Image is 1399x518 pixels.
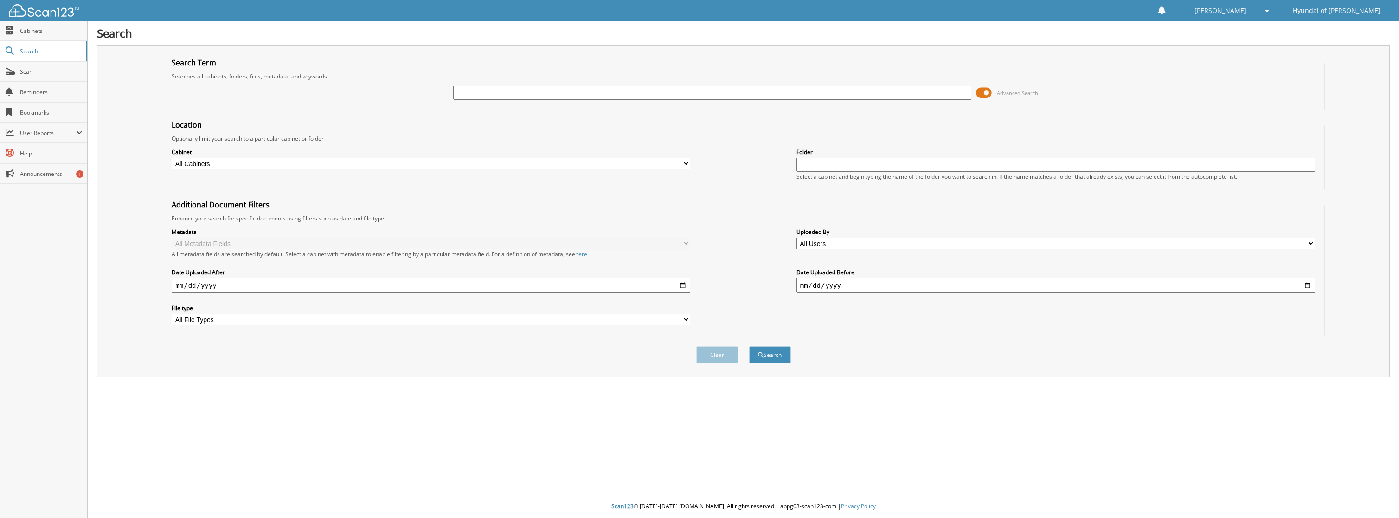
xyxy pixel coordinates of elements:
label: Metadata [172,228,690,236]
a: Privacy Policy [841,502,876,510]
span: Reminders [20,88,83,96]
div: Optionally limit your search to a particular cabinet or folder [167,135,1319,142]
span: Help [20,149,83,157]
button: Search [749,346,791,363]
div: All metadata fields are searched by default. Select a cabinet with metadata to enable filtering b... [172,250,690,258]
span: Scan [20,68,83,76]
button: Clear [696,346,738,363]
span: Scan123 [611,502,634,510]
label: Folder [796,148,1315,156]
span: Cabinets [20,27,83,35]
span: Announcements [20,170,83,178]
label: Uploaded By [796,228,1315,236]
label: File type [172,304,690,312]
div: Select a cabinet and begin typing the name of the folder you want to search in. If the name match... [796,173,1315,181]
a: here [575,250,587,258]
img: scan123-logo-white.svg [9,4,79,17]
div: © [DATE]-[DATE] [DOMAIN_NAME]. All rights reserved | appg03-scan123-com | [88,495,1399,518]
label: Cabinet [172,148,690,156]
div: Searches all cabinets, folders, files, metadata, and keywords [167,72,1319,80]
legend: Search Term [167,58,221,68]
span: [PERSON_NAME] [1194,8,1246,13]
label: Date Uploaded Before [796,268,1315,276]
span: Bookmarks [20,109,83,117]
h1: Search [97,26,1390,41]
span: Hyundai of [PERSON_NAME] [1293,8,1380,13]
legend: Location [167,120,206,130]
div: 1 [76,170,83,178]
span: User Reports [20,129,76,137]
label: Date Uploaded After [172,268,690,276]
legend: Additional Document Filters [167,200,274,210]
input: end [796,278,1315,293]
input: start [172,278,690,293]
div: Enhance your search for specific documents using filters such as date and file type. [167,214,1319,222]
span: Advanced Search [997,90,1038,97]
span: Search [20,47,81,55]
